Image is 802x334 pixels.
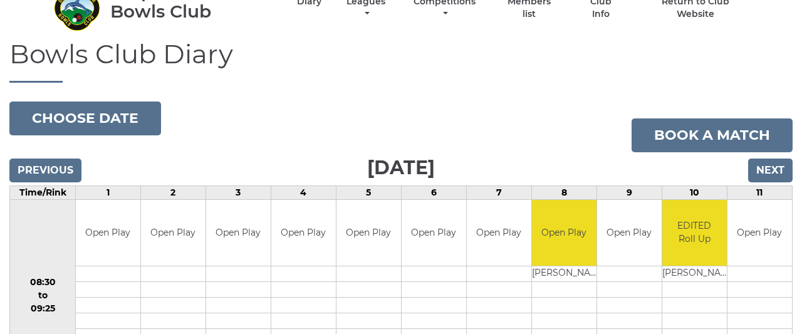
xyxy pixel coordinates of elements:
[9,102,161,135] button: Choose date
[662,186,727,200] td: 10
[141,200,206,266] td: Open Play
[401,186,466,200] td: 6
[271,186,336,200] td: 4
[532,200,596,266] td: Open Play
[76,200,140,266] td: Open Play
[10,186,76,200] td: Time/Rink
[336,186,401,200] td: 5
[748,159,793,182] input: Next
[727,200,792,266] td: Open Play
[206,200,271,266] td: Open Play
[597,200,662,266] td: Open Play
[632,118,793,152] a: Book a match
[271,200,336,266] td: Open Play
[662,266,727,281] td: [PERSON_NAME]
[662,200,727,266] td: EDITED Roll Up
[402,200,466,266] td: Open Play
[532,266,596,281] td: [PERSON_NAME]
[140,186,206,200] td: 2
[336,200,401,266] td: Open Play
[596,186,662,200] td: 9
[9,159,81,182] input: Previous
[727,186,792,200] td: 11
[76,186,141,200] td: 1
[206,186,271,200] td: 3
[467,200,531,266] td: Open Play
[466,186,531,200] td: 7
[531,186,596,200] td: 8
[9,39,793,83] h1: Bowls Club Diary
